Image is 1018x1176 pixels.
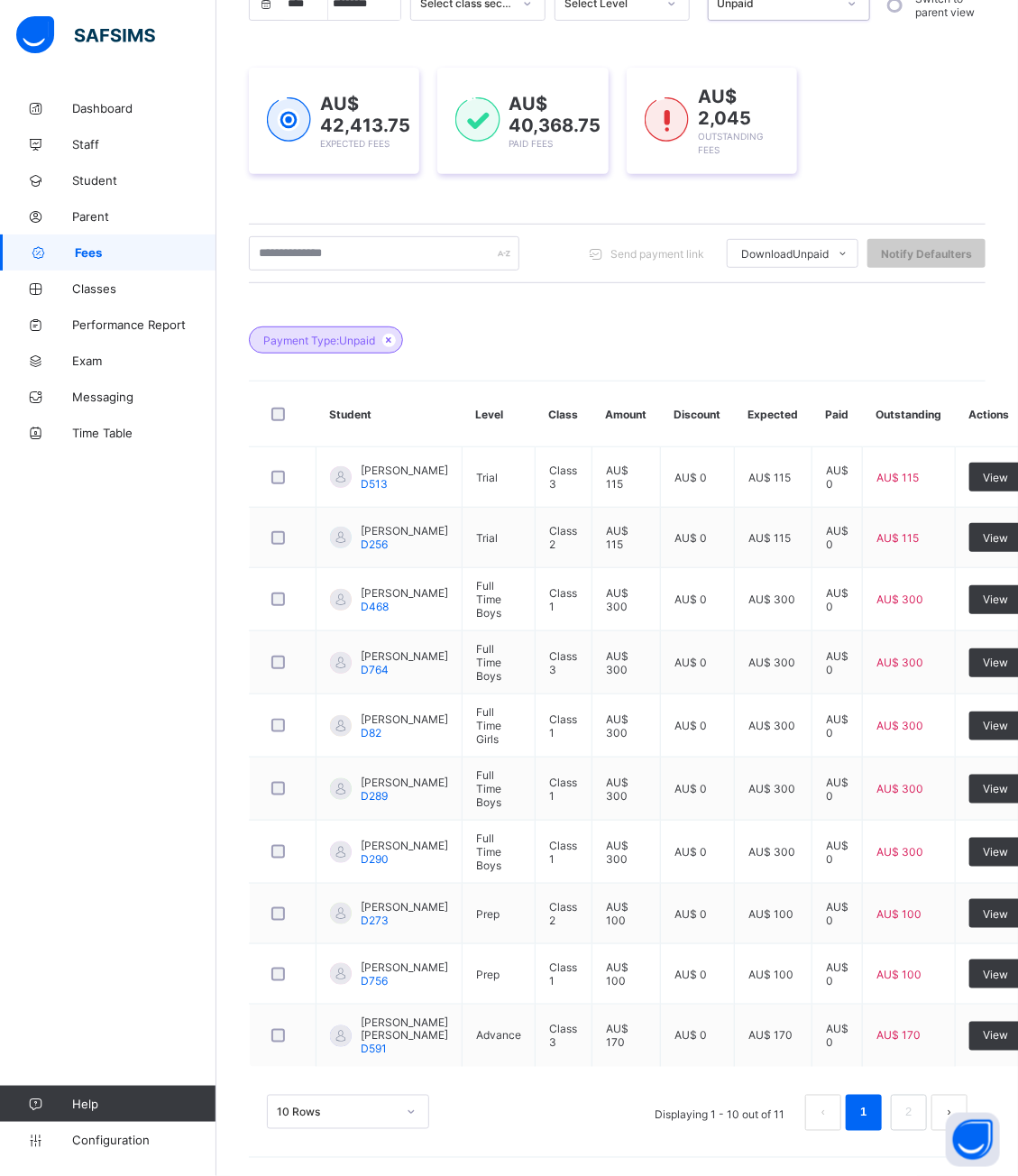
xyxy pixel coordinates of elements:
span: Prep [476,907,500,921]
span: D591 [361,1043,387,1056]
span: Outstanding Fees [698,131,763,155]
span: AU$ 0 [674,719,707,732]
span: Full Time Boys [476,768,501,809]
li: 下一页 [931,1095,968,1131]
span: Full Time Boys [476,579,501,620]
span: Full Time Boys [476,831,501,872]
span: Class 1 [549,960,577,988]
span: Trial [476,471,498,484]
button: Open asap [946,1113,1000,1167]
span: Class 3 [549,649,577,676]
span: AU$ 100 [748,907,793,921]
span: Class 1 [549,839,577,866]
span: [PERSON_NAME] [PERSON_NAME] [361,1015,448,1043]
span: [PERSON_NAME] [361,586,448,600]
span: View [983,845,1008,859]
span: AU$ 0 [674,968,707,981]
span: AU$ 300 [876,593,923,606]
span: [PERSON_NAME] [361,960,448,974]
span: AU$ 300 [748,656,795,669]
th: Expected [735,381,812,447]
li: Displaying 1 - 10 out of 11 [641,1095,798,1131]
span: AU$ 100 [876,907,922,921]
span: AU$ 0 [674,1029,707,1043]
span: View [983,1029,1008,1043]
span: AU$ 300 [748,845,795,859]
span: Classes [72,281,216,296]
th: Paid [812,381,863,447]
span: Class 3 [549,464,577,491]
span: AU$ 0 [674,782,707,795]
span: AU$ 0 [674,471,707,484]
span: Messaging [72,390,216,404]
span: [PERSON_NAME] [361,839,448,852]
span: AU$ 300 [748,593,795,606]
span: Dashboard [72,101,216,115]
span: AU$ 300 [876,656,923,669]
span: AU$ 100 [876,968,922,981]
span: AU$ 0 [826,776,848,803]
span: AU$ 0 [826,712,848,740]
span: Payment Type: Unpaid [263,334,375,347]
span: Class 2 [549,900,577,927]
span: AU$ 300 [606,586,628,613]
span: View [983,782,1008,795]
span: Help [72,1097,216,1111]
img: expected-1.03dd87d44185fb6c27cc9b2570c10499.svg [267,97,311,142]
span: AU$ 300 [876,845,923,859]
span: Class 1 [549,586,577,613]
span: AU$ 300 [748,719,795,732]
span: D764 [361,663,389,676]
button: next page [931,1095,968,1131]
span: Full Time Girls [476,705,501,746]
span: View [983,531,1008,545]
span: Parent [72,209,216,224]
span: AU$ 300 [606,776,628,803]
button: prev page [805,1095,841,1131]
span: Advance [476,1029,521,1043]
span: View [983,907,1008,921]
span: Trial [476,531,498,545]
span: AU$ 0 [674,593,707,606]
span: AU$ 2,045 [698,86,751,129]
span: AU$ 0 [826,649,848,676]
span: Send payment link [610,247,704,261]
span: D756 [361,974,388,988]
span: AU$ 170 [876,1029,921,1043]
span: View [983,968,1008,981]
span: AU$ 170 [748,1029,793,1043]
span: AU$ 100 [606,960,628,988]
span: [PERSON_NAME] [361,464,448,477]
span: Class 1 [549,712,577,740]
th: Amount [592,381,661,447]
span: AU$ 100 [606,900,628,927]
span: [PERSON_NAME] [361,524,448,537]
span: View [983,593,1008,606]
span: D468 [361,600,389,613]
span: View [983,656,1008,669]
span: AU$ 115 [876,531,919,545]
span: AU$ 115 [748,531,791,545]
span: AU$ 170 [606,1023,628,1050]
li: 上一页 [805,1095,841,1131]
th: Level [463,381,536,447]
img: paid-1.3eb1404cbcb1d3b736510a26bbfa3ccb.svg [455,97,500,142]
span: Download Unpaid [741,247,829,261]
span: Class 3 [549,1023,577,1050]
span: Student [72,173,216,188]
span: AU$ 300 [876,719,923,732]
span: Class 2 [549,524,577,551]
span: Time Table [72,426,216,440]
span: Performance Report [72,317,216,332]
span: D273 [361,914,389,927]
span: Fees [75,245,216,260]
span: D290 [361,852,389,866]
span: AU$ 115 [606,524,628,551]
span: AU$ 115 [606,464,628,491]
th: Class [536,381,592,447]
span: AU$ 0 [674,656,707,669]
span: AU$ 0 [826,1023,848,1050]
th: Discount [661,381,735,447]
span: D289 [361,789,388,803]
span: Configuration [72,1133,216,1147]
